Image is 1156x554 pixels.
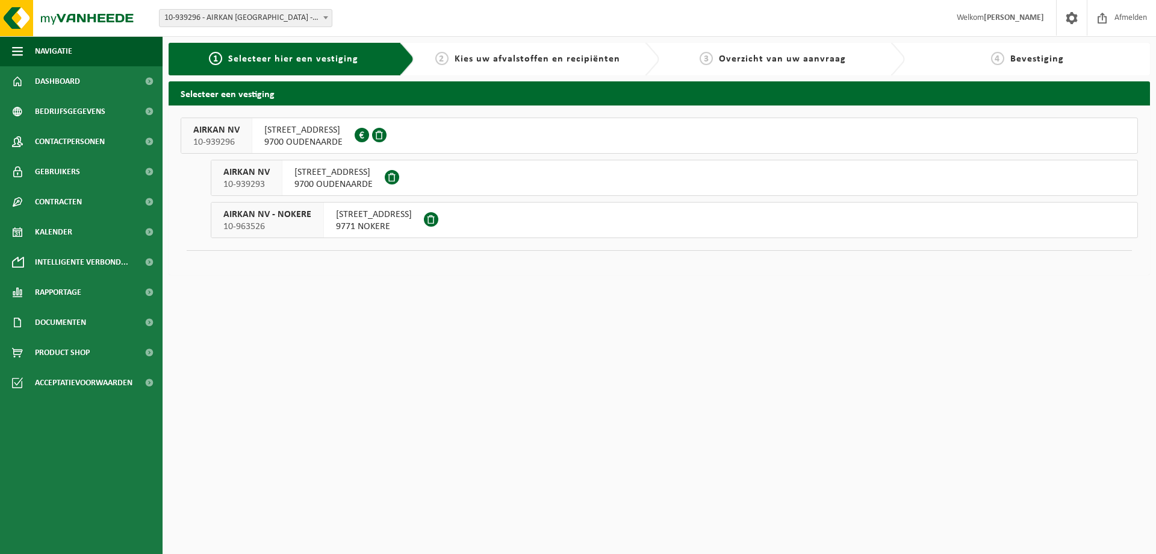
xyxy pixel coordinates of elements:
[35,247,128,277] span: Intelligente verbond...
[35,307,86,338] span: Documenten
[211,160,1138,196] button: AIRKAN NV 10-939293 [STREET_ADDRESS]9700 OUDENAARDE
[169,81,1150,105] h2: Selecteer een vestiging
[35,157,80,187] span: Gebruikers
[294,178,373,190] span: 9700 OUDENAARDE
[193,136,240,148] span: 10-939296
[35,66,80,96] span: Dashboard
[35,96,105,127] span: Bedrijfsgegevens
[193,124,240,136] span: AIRKAN NV
[159,9,332,27] span: 10-939296 - AIRKAN NV - OUDENAARDE
[264,136,343,148] span: 9700 OUDENAARDE
[336,209,412,221] span: [STREET_ADDRESS]
[984,13,1044,22] strong: [PERSON_NAME]
[35,36,72,66] span: Navigatie
[1010,54,1064,64] span: Bevestiging
[209,52,222,65] span: 1
[211,202,1138,238] button: AIRKAN NV - NOKERE 10-963526 [STREET_ADDRESS]9771 NOKERE
[700,52,713,65] span: 3
[455,54,620,64] span: Kies uw afvalstoffen en recipiënten
[991,52,1004,65] span: 4
[223,166,270,178] span: AIRKAN NV
[223,221,311,233] span: 10-963526
[35,217,72,247] span: Kalender
[35,187,82,217] span: Contracten
[35,368,132,398] span: Acceptatievoorwaarden
[160,10,332,27] span: 10-939296 - AIRKAN NV - OUDENAARDE
[336,221,412,233] span: 9771 NOKERE
[228,54,358,64] span: Selecteer hier een vestiging
[435,52,449,65] span: 2
[35,338,90,368] span: Product Shop
[35,277,81,307] span: Rapportage
[223,178,270,190] span: 10-939293
[719,54,846,64] span: Overzicht van uw aanvraag
[181,118,1138,154] button: AIRKAN NV 10-939296 [STREET_ADDRESS]9700 OUDENAARDE
[264,124,343,136] span: [STREET_ADDRESS]
[223,209,311,221] span: AIRKAN NV - NOKERE
[35,127,105,157] span: Contactpersonen
[294,166,373,178] span: [STREET_ADDRESS]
